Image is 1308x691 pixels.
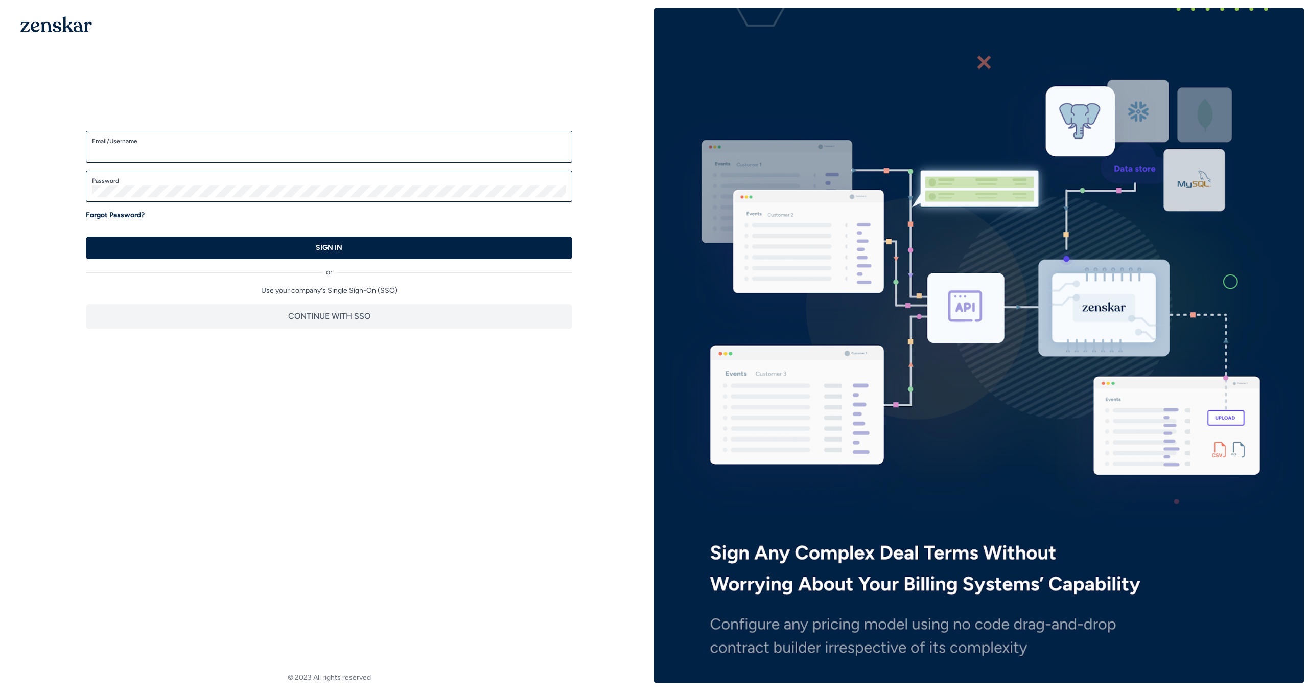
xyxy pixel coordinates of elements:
label: Email/Username [92,137,566,145]
p: Use your company's Single Sign-On (SSO) [86,286,572,296]
label: Password [92,177,566,185]
p: SIGN IN [316,243,342,253]
button: SIGN IN [86,237,572,259]
img: 1OGAJ2xQqyY4LXKgY66KYq0eOWRCkrZdAb3gUhuVAqdWPZE9SRJmCz+oDMSn4zDLXe31Ii730ItAGKgCKgCCgCikA4Av8PJUP... [20,16,92,32]
div: or [86,259,572,278]
button: CONTINUE WITH SSO [86,304,572,329]
a: Forgot Password? [86,210,145,220]
footer: © 2023 All rights reserved [4,673,654,683]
